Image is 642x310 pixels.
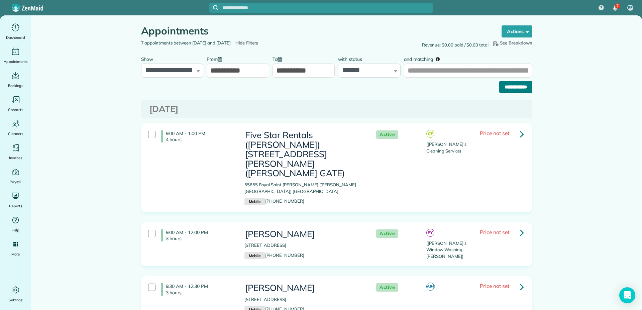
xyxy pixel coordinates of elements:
p: [STREET_ADDRESS] [244,296,363,303]
span: Payroll [10,179,22,185]
h3: [PERSON_NAME] [244,229,363,239]
span: More [11,251,20,257]
a: Help [3,215,28,233]
div: Open Intercom Messenger [619,287,635,303]
span: ([PERSON_NAME]'s Window Washing , [PERSON_NAME]) [426,240,466,259]
p: 3 hours [166,290,234,296]
span: Bookings [8,82,23,89]
label: From [207,53,225,65]
svg: Focus search [213,5,218,10]
span: Active [376,130,398,139]
span: Hide Filters [235,40,258,46]
span: 7 [616,3,619,9]
span: Help [12,227,20,233]
h4: 9:00 AM - 12:00 PM [162,229,234,241]
a: Settings [3,285,28,303]
h3: [DATE] [149,104,524,114]
small: Mobile [244,198,265,205]
a: Mobile[PHONE_NUMBER] [244,198,304,204]
h1: Appointments [141,25,489,36]
span: CF [426,130,434,138]
a: Mobile[PHONE_NUMBER] [244,252,304,258]
span: Appointments [4,58,28,65]
a: Cleaners [3,118,28,137]
span: ([PERSON_NAME]'s Cleaning Service) [426,141,466,153]
span: Dashboard [6,34,25,41]
div: 7 appointments between [DATE] and [DATE] [136,40,337,46]
a: Contacts [3,94,28,113]
a: Appointments [3,46,28,65]
a: Bookings [3,70,28,89]
span: RP [628,5,633,10]
span: Settings [9,297,23,303]
label: To [273,53,285,65]
p: [STREET_ADDRESS] [244,242,363,249]
a: Reports [3,191,28,209]
span: Price not set [480,283,509,289]
span: PY [426,229,434,237]
div: 7 unread notifications [608,1,622,15]
button: Focus search [209,5,218,10]
h3: [PERSON_NAME] [244,283,363,293]
span: Active [376,283,398,292]
h4: 9:00 AM - 1:00 PM [162,130,234,142]
button: Actions [502,25,532,37]
span: Cleaners [8,130,23,137]
a: Dashboard [3,22,28,41]
label: and matching [404,53,444,65]
p: 3 hours [166,235,234,241]
span: Active [376,229,398,238]
h4: 9:30 AM - 12:30 PM [162,283,234,295]
a: Hide Filters [234,40,258,45]
h3: Five Star Rentals ([PERSON_NAME]) [STREET_ADDRESS][PERSON_NAME] ([PERSON_NAME] GATE) [244,130,363,178]
a: Invoices [3,142,28,161]
p: 55655 Royal Saint [PERSON_NAME] ([PERSON_NAME][GEOGRAPHIC_DATA]) [GEOGRAPHIC_DATA] [244,182,363,195]
p: 4 hours [166,136,234,142]
span: Invoices [9,154,22,161]
span: Revenue: $0.00 paid / $0.00 total [422,42,489,48]
small: Mobile [244,252,265,260]
a: Payroll [3,167,28,185]
span: Price not set [480,229,509,235]
span: Price not set [480,130,509,136]
span: AR6 [426,283,434,291]
button: See Breakdown [492,40,532,46]
span: Reports [9,203,22,209]
span: Contacts [8,106,23,113]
